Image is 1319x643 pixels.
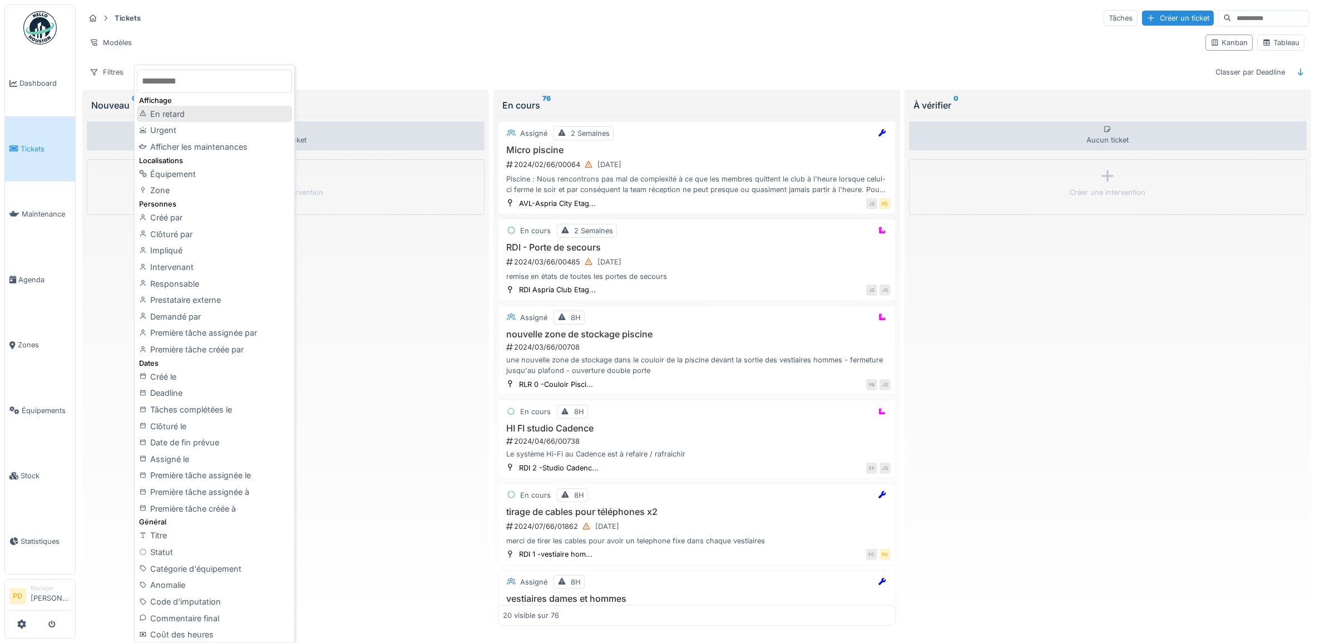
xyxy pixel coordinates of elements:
[137,182,292,199] div: Zone
[503,242,891,253] h3: RDI - Porte de secours
[866,463,877,474] div: XP
[137,308,292,325] div: Demandé par
[23,11,57,45] img: Badge_color-CXgf-gQk.svg
[503,145,891,155] h3: Micro piscine
[137,166,292,183] div: Équipement
[31,584,71,608] li: [PERSON_NAME]
[137,434,292,451] div: Date de fin prévue
[21,536,71,547] span: Statistiques
[880,379,891,390] div: JS
[137,369,292,385] div: Créé le
[520,577,547,587] div: Assigné
[137,500,292,517] div: Première tâche créée à
[1211,64,1290,80] div: Classer par Deadline
[1070,187,1145,198] div: Créer une intervention
[137,122,292,139] div: Urgent
[137,325,292,341] div: Première tâche assignée par
[571,577,581,587] div: 8H
[110,13,145,23] strong: Tickets
[137,358,292,369] div: Dates
[22,405,71,416] span: Équipements
[137,517,292,527] div: Général
[503,423,891,434] h3: HI FI studio Cadence
[505,436,891,446] div: 2024/04/66/00738
[18,274,71,285] span: Agenda
[503,610,559,621] div: 20 visible sur 76
[22,209,71,219] span: Maintenance
[913,99,1302,112] div: À vérifier
[137,626,292,643] div: Coût des heures
[866,549,877,560] div: FC
[505,158,891,171] div: 2024/02/66/00064
[91,99,480,112] div: Nouveau
[520,406,551,417] div: En cours
[137,561,292,577] div: Catégorie d'équipement
[519,463,599,473] div: RDI 2 -Studio Cadenc...
[137,418,292,435] div: Clôturé le
[31,584,71,592] div: Manager
[137,527,292,544] div: Titre
[137,199,292,209] div: Personnes
[9,588,26,605] li: PD
[597,159,621,170] div: [DATE]
[574,225,613,236] div: 2 Semaines
[520,128,547,139] div: Assigné
[520,225,551,236] div: En cours
[137,484,292,500] div: Première tâche assignée à
[1211,37,1248,48] div: Kanban
[137,577,292,593] div: Anomalie
[21,470,71,481] span: Stock
[87,121,485,150] div: Aucun ticket
[137,259,292,276] div: Intervenant
[503,355,891,376] div: une nouvelle zone de stockage dans le couloir de la piscine devant la sortie des vestiaires homme...
[866,379,877,390] div: PB
[137,139,292,155] div: Afficher les maintenances
[137,593,292,610] div: Code d'imputation
[503,271,891,282] div: remise en états de toutes les portes de secours
[18,340,71,350] span: Zones
[1104,10,1138,26] div: Tâches
[505,519,891,533] div: 2024/07/66/01862
[503,507,891,517] h3: tirage de cables pour téléphones x2
[505,342,891,352] div: 2024/03/66/00708
[503,329,891,340] h3: nouvelle zone de stockage piscine
[519,284,596,295] div: RDI Aspria Club Etag...
[137,226,292,243] div: Clôturé par
[503,174,891,195] div: Piscine : Nous rencontrons pas mal de complexité à ce que les membres quittent le club à l'heure ...
[519,379,593,390] div: RLR 0 -Couloir Pisci...
[880,198,891,209] div: PD
[137,155,292,166] div: Localisations
[137,95,292,106] div: Affichage
[19,78,71,89] span: Dashboard
[137,610,292,627] div: Commentaire final
[574,490,584,500] div: 8H
[866,198,877,209] div: JS
[880,284,891,296] div: JS
[502,99,891,112] div: En cours
[503,449,891,459] div: Le système Hi-Fi au Cadence est à refaire / rafraichir
[520,490,551,500] div: En cours
[137,385,292,401] div: Deadline
[137,341,292,358] div: Première tâche créée par
[137,292,292,308] div: Prestataire externe
[866,284,877,296] div: JS
[137,209,292,226] div: Créé par
[21,144,71,154] span: Tickets
[505,255,891,269] div: 2024/03/66/00485
[132,99,137,112] sup: 0
[137,242,292,259] div: Impliqué
[519,198,596,209] div: AVL-Aspria City Etag...
[519,549,592,559] div: RDI 1 -vestiaire hom...
[880,463,891,474] div: JS
[503,593,891,604] h3: vestiaires dames et hommes
[137,276,292,292] div: Responsable
[542,99,551,112] sup: 76
[597,257,621,267] div: [DATE]
[909,121,1307,150] div: Aucun ticket
[137,106,292,122] div: En retard
[954,99,959,112] sup: 0
[503,536,891,546] div: merci de tirer les cables pour avoir un telephone fixe dans chaque vestiaires
[880,549,891,560] div: PD
[137,451,292,468] div: Assigné le
[1262,37,1300,48] div: Tableau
